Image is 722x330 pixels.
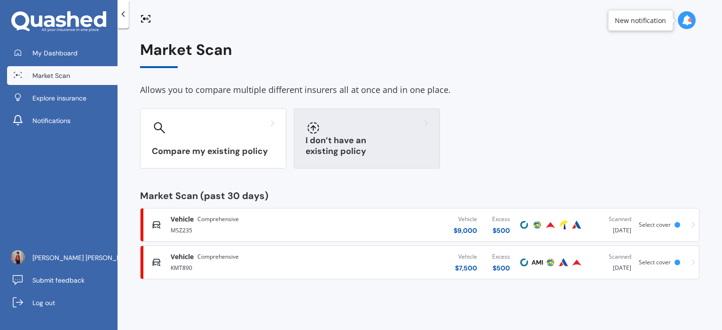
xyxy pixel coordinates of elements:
a: Explore insurance [7,89,118,107]
div: Scanned [591,215,631,224]
img: Cove [518,257,530,268]
div: Excess [492,215,510,224]
span: Select cover [639,221,671,229]
span: Notifications [32,116,71,125]
img: Provident [571,257,582,268]
img: Cove [518,219,530,230]
a: VehicleComprehensiveKMT890Vehicle$7,500Excess$500CoveAMIProtectaAutosureProvidentScanned[DATE]Sel... [140,246,699,279]
img: Autosure [571,219,582,230]
div: $ 500 [492,226,510,235]
img: Provident [545,219,556,230]
span: My Dashboard [32,48,78,58]
a: Notifications [7,111,118,130]
div: Allows you to compare multiple different insurers all at once and in one place. [140,83,699,97]
h3: Compare my existing policy [152,146,275,157]
a: Log out [7,293,118,312]
h3: I don’t have an existing policy [306,135,428,157]
div: $ 7,500 [455,263,477,273]
a: VehicleComprehensiveMSZ235Vehicle$9,000Excess$500CoveProtectaProvidentTowerAutosureScanned[DATE]S... [140,208,699,242]
div: KMT890 [171,261,335,273]
a: [PERSON_NAME] [PERSON_NAME] [7,248,118,267]
span: Comprehensive [197,252,239,261]
a: Market Scan [7,66,118,85]
img: Protecta [532,219,543,230]
span: Comprehensive [197,215,239,224]
div: $ 500 [492,263,510,273]
div: $ 9,000 [454,226,477,235]
span: Submit feedback [32,276,85,285]
img: AMI [532,257,543,268]
div: Market Scan (past 30 days) [140,191,699,200]
img: Protecta [545,257,556,268]
span: Log out [32,298,55,307]
img: Tower [558,219,569,230]
div: Market Scan [140,41,699,68]
div: [DATE] [591,215,631,235]
div: New notification [615,15,666,25]
span: Explore insurance [32,93,86,103]
div: Vehicle [454,215,477,224]
span: Market Scan [32,71,70,80]
div: Vehicle [455,252,477,261]
span: [PERSON_NAME] [PERSON_NAME] [32,253,137,262]
span: Vehicle [171,215,194,224]
img: picture [11,250,25,264]
a: Submit feedback [7,271,118,290]
div: Scanned [591,252,631,261]
div: MSZ235 [171,224,335,235]
span: Select cover [639,258,671,266]
span: Vehicle [171,252,194,261]
div: [DATE] [591,252,631,273]
img: Autosure [558,257,569,268]
a: My Dashboard [7,44,118,62]
div: Excess [492,252,510,261]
